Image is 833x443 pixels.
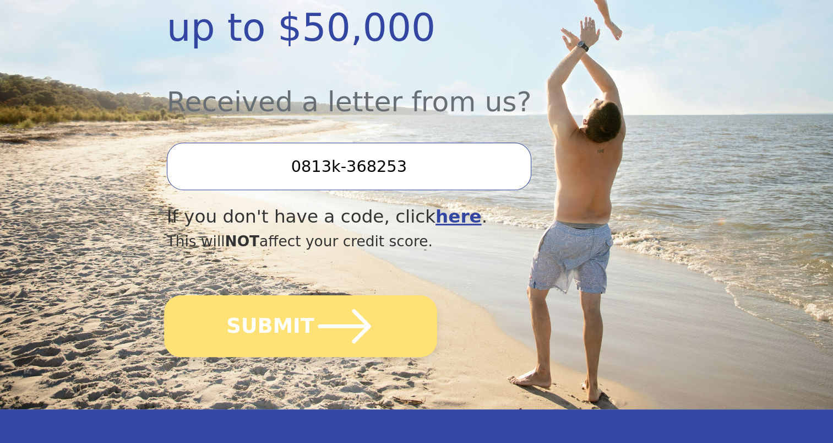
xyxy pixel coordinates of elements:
button: SUBMIT [164,295,437,357]
div: Received a letter from us? [167,56,592,123]
span: NOT [225,233,260,250]
input: Enter your Offer Code: [167,143,531,190]
div: This will affect your credit score. [167,230,592,252]
a: here [435,206,482,227]
div: If you don't have a code, click . [167,203,592,230]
